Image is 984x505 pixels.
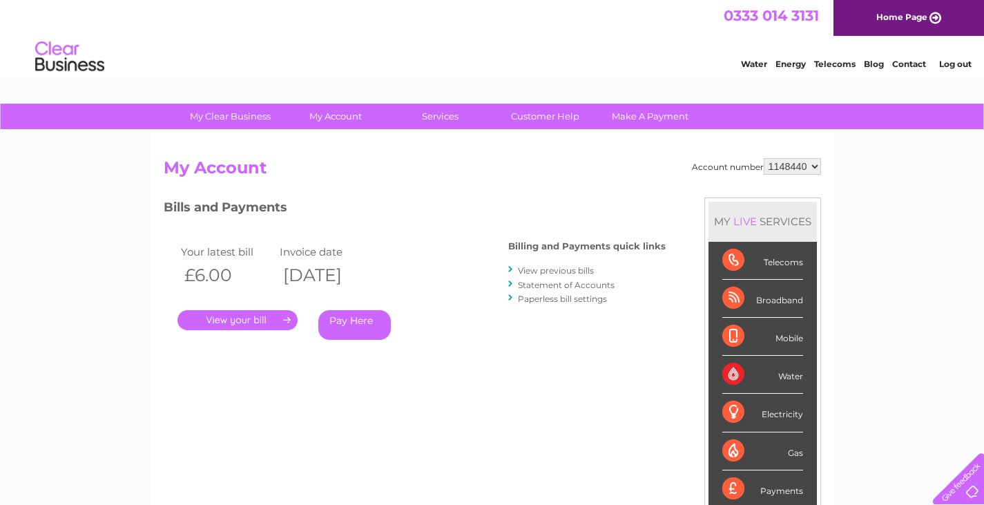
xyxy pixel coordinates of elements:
a: Customer Help [488,104,602,129]
a: My Clear Business [173,104,287,129]
a: View previous bills [518,265,594,276]
div: Telecoms [722,242,803,280]
a: Make A Payment [593,104,707,129]
a: Water [741,59,767,69]
h4: Billing and Payments quick links [508,241,666,251]
td: Invoice date [276,242,376,261]
a: Telecoms [814,59,856,69]
a: . [177,310,298,330]
th: £6.00 [177,261,277,289]
img: logo.png [35,36,105,78]
div: Water [722,356,803,394]
div: Broadband [722,280,803,318]
a: Contact [892,59,926,69]
a: Blog [864,59,884,69]
h3: Bills and Payments [164,198,666,222]
div: Gas [722,432,803,470]
div: LIVE [731,215,760,228]
div: Electricity [722,394,803,432]
div: Clear Business is a trading name of Verastar Limited (registered in [GEOGRAPHIC_DATA] No. 3667643... [166,8,819,67]
a: Services [383,104,497,129]
a: Energy [775,59,806,69]
th: [DATE] [276,261,376,289]
div: Mobile [722,318,803,356]
a: Log out [939,59,972,69]
a: 0333 014 3131 [724,7,819,24]
a: Statement of Accounts [518,280,615,290]
a: Paperless bill settings [518,294,607,304]
td: Your latest bill [177,242,277,261]
h2: My Account [164,158,821,184]
a: My Account [278,104,392,129]
a: Pay Here [318,310,391,340]
div: MY SERVICES [708,202,817,241]
div: Account number [692,158,821,175]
